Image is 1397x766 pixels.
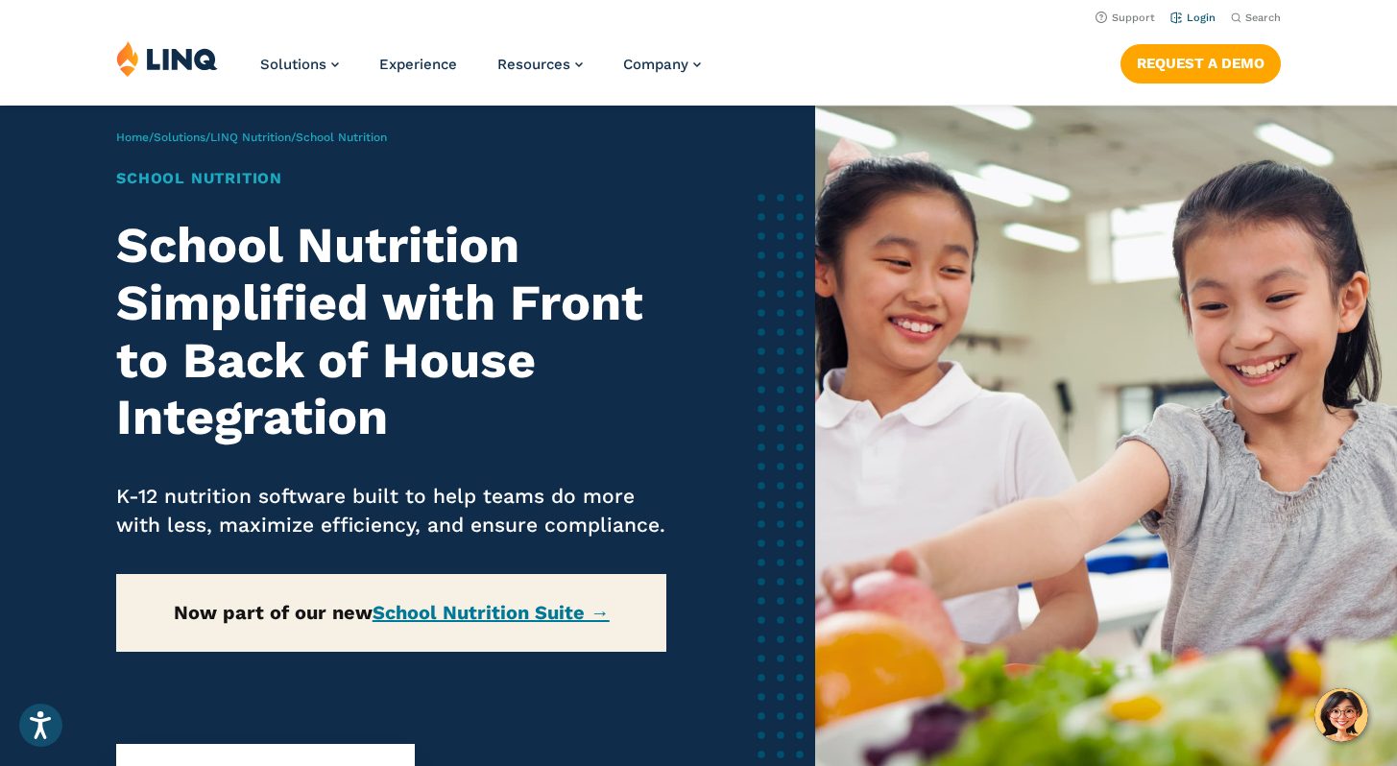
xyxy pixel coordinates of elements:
button: Hello, have a question? Let’s chat. [1314,688,1368,742]
nav: Button Navigation [1120,40,1281,83]
nav: Primary Navigation [260,40,701,104]
img: LINQ | K‑12 Software [116,40,218,77]
p: K-12 nutrition software built to help teams do more with less, maximize efficiency, and ensure co... [116,482,666,539]
strong: Now part of our new [174,601,610,624]
a: Solutions [260,56,339,73]
a: Home [116,131,149,144]
a: Login [1170,12,1216,24]
a: Support [1096,12,1155,24]
a: Request a Demo [1120,44,1281,83]
span: / / / [116,131,387,144]
button: Open Search Bar [1231,11,1281,25]
a: Company [623,56,701,73]
span: Solutions [260,56,326,73]
span: Resources [497,56,570,73]
a: Solutions [154,131,205,144]
a: School Nutrition Suite → [373,601,610,624]
h1: School Nutrition [116,167,666,190]
a: LINQ Nutrition [210,131,291,144]
span: Company [623,56,688,73]
a: Experience [379,56,457,73]
span: Search [1245,12,1281,24]
a: Resources [497,56,583,73]
h2: School Nutrition Simplified with Front to Back of House Integration [116,217,666,446]
span: School Nutrition [296,131,387,144]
